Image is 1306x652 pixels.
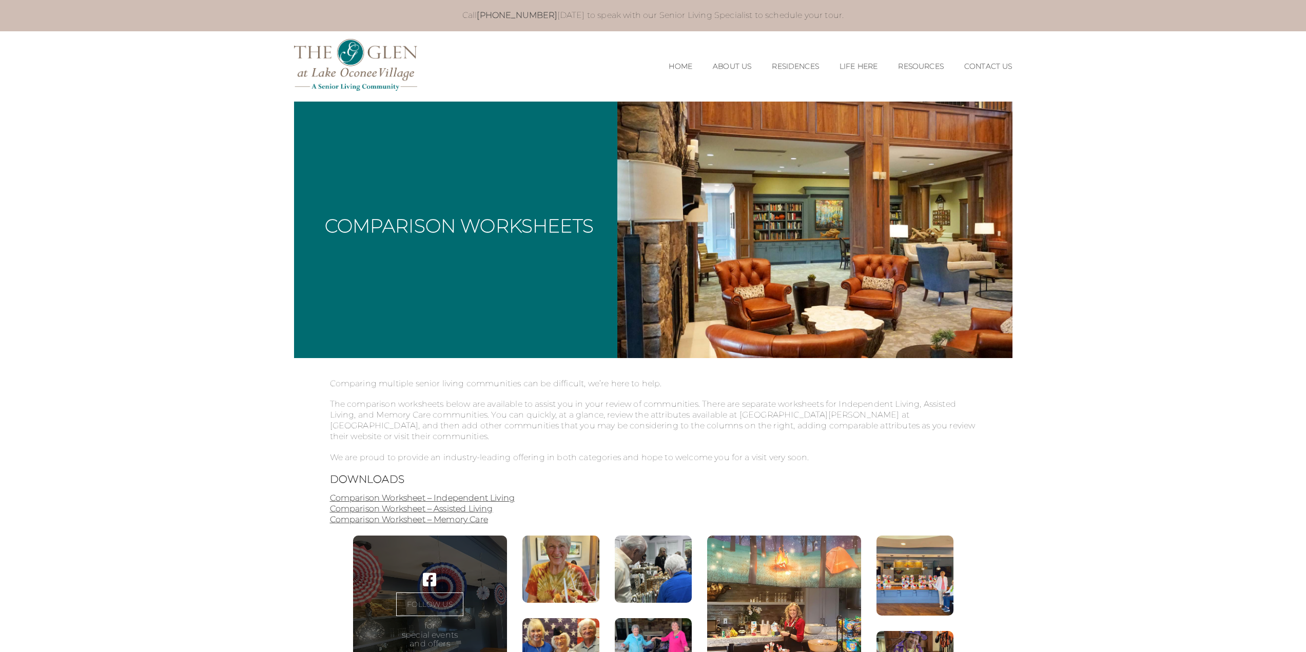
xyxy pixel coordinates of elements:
p: We are proud to provide an industry-leading offering in both categories and hope to welcome you f... [330,452,977,473]
a: Visit our ' . $platform_name . ' page [423,572,436,587]
a: Life Here [840,62,878,71]
a: Contact Us [964,62,1012,71]
a: Comparison Worksheet – Assisted Living [330,504,493,513]
a: Comparison Worksheet – Memory Care [330,515,488,524]
a: Resources [898,62,943,71]
a: Comparison Worksheet – Independent Living [330,493,515,503]
a: Residences [772,62,819,71]
p: The comparison worksheets below are available to assist you in your review of communities. There ... [330,399,977,452]
p: for special events and offers [402,621,458,648]
h2: Comparison Worksheets [325,216,594,235]
a: FOLLOW US [396,592,463,616]
img: The Glen Lake Oconee Home [294,39,417,91]
a: About Us [713,62,751,71]
p: Call [DATE] to speak with our Senior Living Specialist to schedule your tour. [304,10,1002,21]
a: [PHONE_NUMBER] [477,10,557,20]
p: Comparing multiple senior living communities can be difficult, we’re here to help. [330,379,977,400]
a: Home [669,62,692,71]
h2: Downloads [330,473,977,485]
